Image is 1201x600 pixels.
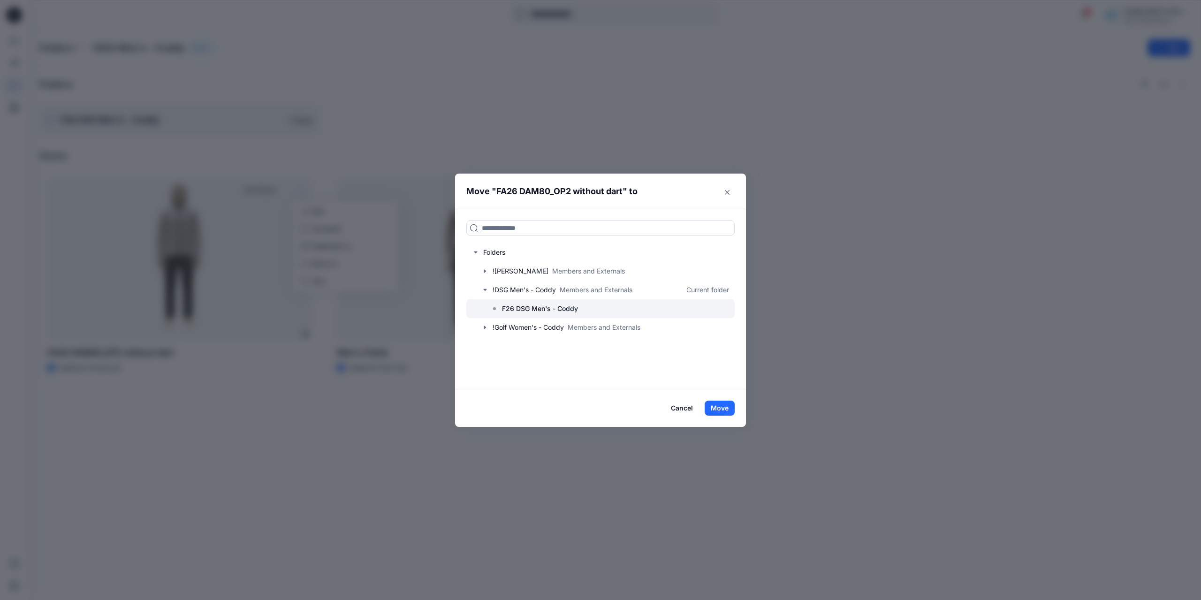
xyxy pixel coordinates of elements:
[496,185,623,198] p: FA26 DAM80_OP2 without dart
[455,174,731,209] header: Move " " to
[705,401,735,416] button: Move
[665,401,699,416] button: Cancel
[720,185,735,200] button: Close
[502,303,578,314] p: F26 DSG Men's - Coddy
